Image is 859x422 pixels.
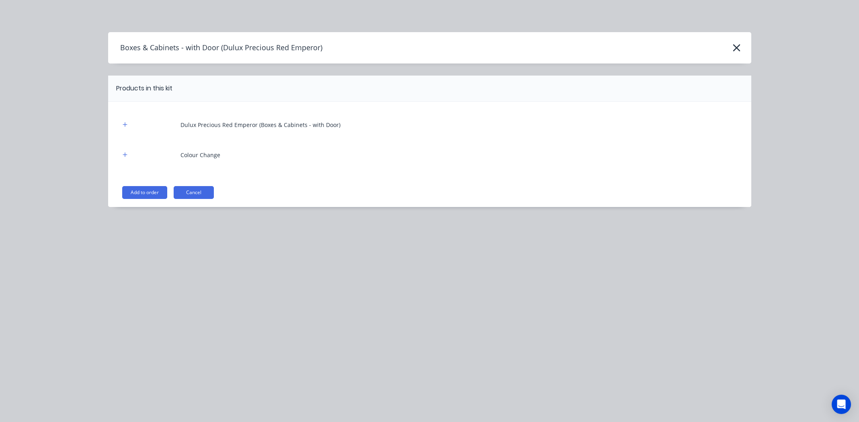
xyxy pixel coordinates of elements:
button: Add to order [122,186,167,199]
div: Products in this kit [116,84,172,93]
div: Dulux Precious Red Emperor (Boxes & Cabinets - with Door) [180,121,340,129]
button: Cancel [174,186,214,199]
div: Open Intercom Messenger [832,395,851,414]
h4: Boxes & Cabinets - with Door (Dulux Precious Red Emperor) [108,40,322,55]
div: Colour Change [180,151,220,159]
